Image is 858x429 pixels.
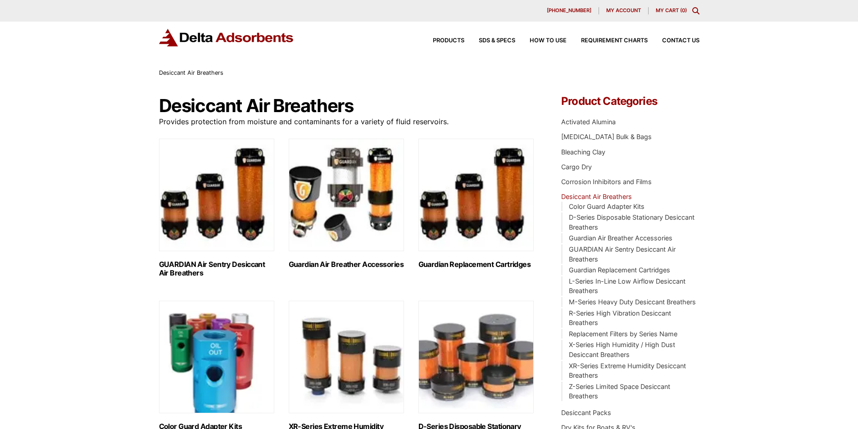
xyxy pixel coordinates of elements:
[561,96,699,107] h4: Product Categories
[569,298,696,306] a: M-Series Heavy Duty Desiccant Breathers
[561,193,632,200] a: Desiccant Air Breathers
[540,7,599,14] a: [PHONE_NUMBER]
[561,163,592,171] a: Cargo Dry
[569,362,686,379] a: XR-Series Extreme Humidity Desiccant Breathers
[159,29,294,46] img: Delta Adsorbents
[561,133,652,140] a: [MEDICAL_DATA] Bulk & Bags
[289,139,404,269] a: Visit product category Guardian Air Breather Accessories
[515,38,567,44] a: How to Use
[159,139,274,277] a: Visit product category GUARDIAN Air Sentry Desiccant Air Breathers
[159,139,274,251] img: GUARDIAN Air Sentry Desiccant Air Breathers
[464,38,515,44] a: SDS & SPECS
[159,96,535,116] h1: Desiccant Air Breathers
[561,118,616,126] a: Activated Alumina
[159,69,223,76] span: Desiccant Air Breathers
[569,277,685,295] a: L-Series In-Line Low Airflow Desiccant Breathers
[569,341,675,358] a: X-Series High Humidity / High Dust Desiccant Breathers
[569,266,670,274] a: Guardian Replacement Cartridges
[561,409,611,416] a: Desiccant Packs
[561,148,605,156] a: Bleaching Clay
[662,38,699,44] span: Contact Us
[418,301,534,413] img: D-Series Disposable Stationary Desiccant Breathers
[289,139,404,251] img: Guardian Air Breather Accessories
[569,203,645,210] a: Color Guard Adapter Kits
[159,260,274,277] h2: GUARDIAN Air Sentry Desiccant Air Breathers
[599,7,649,14] a: My account
[569,383,670,400] a: Z-Series Limited Space Desiccant Breathers
[606,8,641,13] span: My account
[569,234,672,242] a: Guardian Air Breather Accessories
[418,38,464,44] a: Products
[418,139,534,251] img: Guardian Replacement Cartridges
[418,260,534,269] h2: Guardian Replacement Cartridges
[581,38,648,44] span: Requirement Charts
[479,38,515,44] span: SDS & SPECS
[433,38,464,44] span: Products
[569,245,676,263] a: GUARDIAN Air Sentry Desiccant Air Breathers
[159,301,274,413] img: Color Guard Adapter Kits
[692,7,699,14] div: Toggle Modal Content
[648,38,699,44] a: Contact Us
[561,178,652,185] a: Corrosion Inhibitors and Films
[656,7,687,14] a: My Cart (0)
[289,260,404,269] h2: Guardian Air Breather Accessories
[682,7,685,14] span: 0
[567,38,648,44] a: Requirement Charts
[530,38,567,44] span: How to Use
[569,330,677,338] a: Replacement Filters by Series Name
[159,116,535,128] p: Provides protection from moisture and contaminants for a variety of fluid reservoirs.
[569,309,671,327] a: R-Series High Vibration Desiccant Breathers
[289,301,404,413] img: XR-Series Extreme Humidity Desiccant Breathers
[569,213,695,231] a: D-Series Disposable Stationary Desiccant Breathers
[547,8,591,13] span: [PHONE_NUMBER]
[418,139,534,269] a: Visit product category Guardian Replacement Cartridges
